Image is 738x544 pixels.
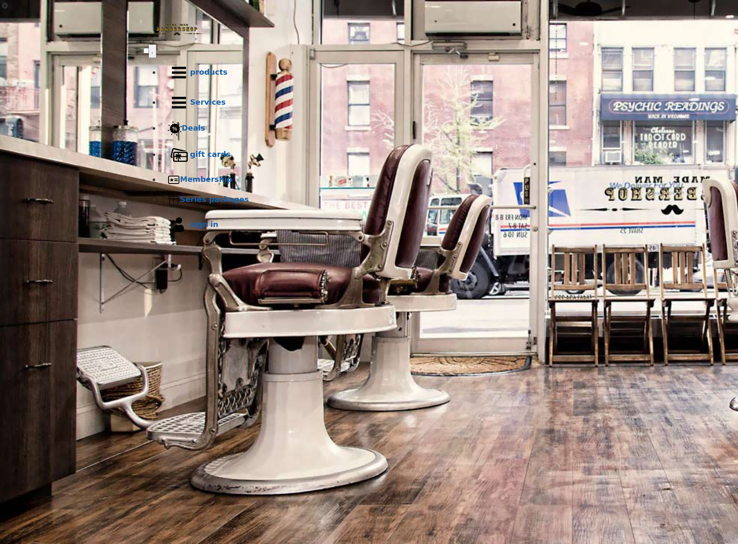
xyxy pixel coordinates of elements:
[160,88,595,118] a: ServicesServices
[151,47,154,55] span: .
[190,68,228,76] b: products
[160,58,595,88] a: Productsproducts
[160,190,595,210] a: Series packagesSeries packages
[168,121,182,136] img: Deals
[180,175,232,184] b: Membership
[190,220,219,229] b: sign in
[190,150,231,159] b: gift cards
[180,195,249,204] b: Series packages
[190,98,226,106] b: Services
[168,194,180,206] img: Series packages
[168,214,190,236] img: sign in
[144,48,149,53] input: menu toggle
[149,45,156,58] button: menu toggle
[168,91,190,114] img: Services
[144,16,210,43] img: Made Man Barbershop logo
[160,210,595,240] a: sign insign in
[168,144,190,166] img: Gift cards
[160,118,595,140] a: DealsDeals
[168,61,190,84] img: Products
[182,123,205,132] b: Deals
[160,140,595,170] a: Gift cardsgift cards
[168,174,180,186] img: Membership
[160,170,595,190] a: MembershipMembership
